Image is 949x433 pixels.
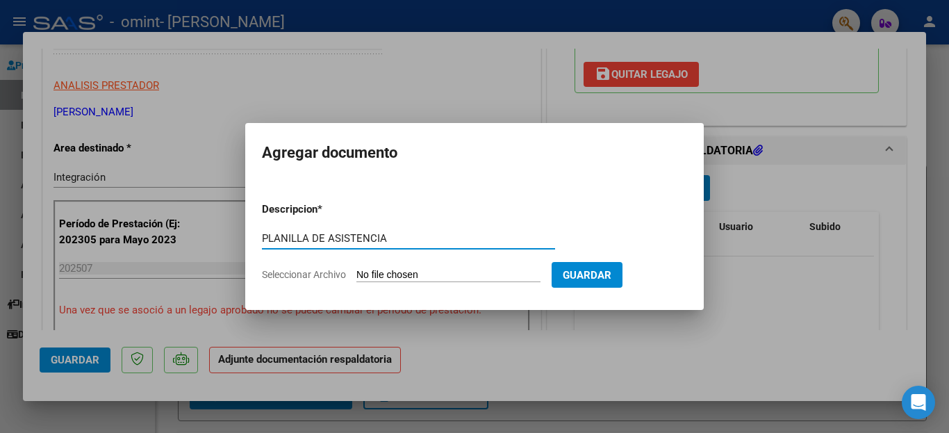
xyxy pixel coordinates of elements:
p: Descripcion [262,202,390,218]
span: Guardar [563,269,611,281]
span: Seleccionar Archivo [262,269,346,280]
h2: Agregar documento [262,140,687,166]
div: Open Intercom Messenger [902,386,935,419]
button: Guardar [552,262,622,288]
